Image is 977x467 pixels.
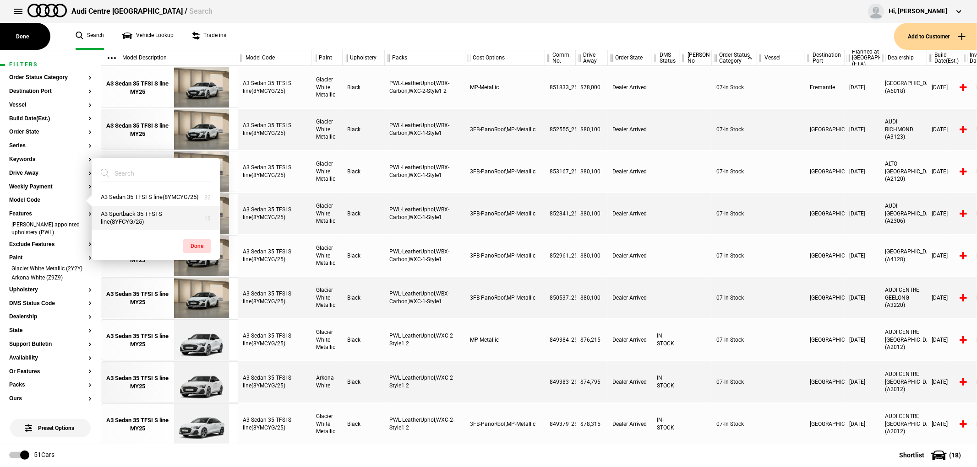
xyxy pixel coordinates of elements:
[880,319,927,360] div: AUDI CENTRE [GEOGRAPHIC_DATA] (A2012)
[9,184,92,198] section: Weekly Payment
[845,403,880,445] div: [DATE]
[845,50,880,66] div: Planned at [GEOGRAPHIC_DATA] (ETA)
[545,151,576,192] div: 853167_25
[106,290,169,306] div: A3 Sedan 35 TFSI S line MY25
[238,67,311,108] div: A3 Sedan 35 TFSI S line(8YMCYG/25)
[169,67,233,108] img: Audi_8YMCYG_25_EI_2Y2Y_WBX_3L5_WXC_PWL_WXC-2_PY5_PYY_(Nadin:_3L5_6FJ_C56_PWL_PY5_PYY_WBX_WXC)_ext...
[169,362,233,403] img: Audi_8YMCYG_25_EI_Z9Z9_WXC_PWL_WXC-2_(Nadin:_6FJ_C54_PWL_S9S_WXC)_ext.png
[311,151,343,192] div: Glacier White Metallic
[34,451,55,460] div: 51 Cars
[9,327,92,341] section: State
[311,193,343,234] div: Glacier White Metallic
[927,151,962,192] div: [DATE]
[76,23,104,50] a: Search
[712,319,757,360] div: 07-In Stock
[9,170,92,177] button: Drive Away
[385,361,465,403] div: PWL-LeatherUphol,WXC-2-Style1 2
[805,235,845,276] div: [GEOGRAPHIC_DATA]
[238,193,311,234] div: A3 Sedan 35 TFSI S line(8YMCYG/25)
[885,444,977,467] button: Shortlist(18)
[106,151,169,193] a: A3 Sedan 35 TFSI S line MY25
[9,355,92,369] section: Availability
[9,396,92,402] button: Ours
[9,102,92,108] button: Vessel
[894,23,977,50] button: Add to Customer
[712,151,757,192] div: 07-In Stock
[238,319,311,360] div: A3 Sedan 35 TFSI S line(8YMCYG/25)
[9,265,92,274] li: Glacier White Metallic (2Y2Y)
[880,277,927,318] div: AUDI CENTRE GEELONG (A3220)
[9,355,92,361] button: Availability
[92,206,220,231] button: A3 Sportback 35 TFSI S line(8YFCYG/25)
[9,242,92,255] section: Exclude Features
[9,102,92,116] section: Vessel
[927,50,962,66] div: Build Date(Est.)
[608,277,652,318] div: Dealer Arrived
[545,193,576,234] div: 852841_25
[9,211,92,217] button: Features
[927,319,962,360] div: [DATE]
[169,109,233,150] img: Audi_8YMCYG_25_EI_2Y2Y_WBX_3FB_3L5_WXC_WXC-1_PWL_PY5_PYY_U35_(Nadin:_3FB_3L5_6FJ_C55_PWL_PY5_PYY_...
[385,277,465,318] div: PWL-LeatherUphol,WBX-Carbon,WXC-1-Style1
[9,75,92,88] section: Order Status Category
[465,193,545,234] div: 3FB-PanoRoof,MP-Metallic
[712,235,757,276] div: 07-In Stock
[27,413,74,431] span: Preset Options
[9,88,92,102] section: Destination Port
[805,193,845,234] div: [GEOGRAPHIC_DATA]
[189,7,213,16] span: Search
[385,193,465,234] div: PWL-LeatherUphol,WBX-Carbon,WXC-1-Style1
[9,88,92,95] button: Destination Port
[9,255,92,261] button: Paint
[311,50,342,66] div: Paint
[238,277,311,318] div: A3 Sedan 35 TFSI S line(8YMCYG/25)
[343,319,385,360] div: Black
[712,50,757,66] div: Order Status Category
[343,277,385,318] div: Black
[192,23,226,50] a: Trade ins
[9,287,92,301] section: Upholstery
[712,403,757,445] div: 07-In Stock
[545,50,575,66] div: Comm. No.
[845,361,880,403] div: [DATE]
[9,221,92,238] li: [PERSON_NAME] appointed upholstery (PWL)
[311,319,343,360] div: Glacier White Metallic
[343,193,385,234] div: Black
[949,452,961,458] span: ( 18 )
[169,151,233,193] img: Audi_8YMCYG_25_EI_2Y2Y_WBX_3FB_3L5_WXC_WXC-1_PWL_PY5_PYY_U35_(Nadin:_3FB_3L5_6FJ_C56_PWL_PY5_PYY_...
[927,109,962,150] div: [DATE]
[845,109,880,150] div: [DATE]
[106,122,169,138] div: A3 Sedan 35 TFSI S line MY25
[9,314,92,320] button: Dealership
[385,50,465,66] div: Packs
[343,67,385,108] div: Black
[169,404,233,445] img: Audi_8YMCYG_25_EI_2Y2Y_3FB_WXC_PWL_WXC-2_(Nadin:_3FB_6FJ_C54_PWL_S9S_WXC)_ext.png
[9,274,92,283] li: Arkona White (Z9Z9)
[385,151,465,192] div: PWL-LeatherUphol,WBX-Carbon,WXC-1-Style1
[106,362,169,403] a: A3 Sedan 35 TFSI S line MY25
[927,235,962,276] div: [DATE]
[608,235,652,276] div: Dealer Arrived
[465,235,545,276] div: 3FB-PanoRoof,MP-Metallic
[927,277,962,318] div: [DATE]
[385,403,465,445] div: PWL-LeatherUphol,WXC-2-Style1 2
[545,109,576,150] div: 852555_25
[106,404,169,445] a: A3 Sedan 35 TFSI S line MY25
[238,109,311,150] div: A3 Sedan 35 TFSI S line(8YMCYG/25)
[183,239,211,253] button: Done
[899,452,924,458] span: Shortlist
[465,67,545,108] div: MP-Metallic
[106,332,169,349] div: A3 Sedan 35 TFSI S line MY25
[880,361,927,403] div: AUDI CENTRE [GEOGRAPHIC_DATA] (A2012)
[880,235,927,276] div: [GEOGRAPHIC_DATA] (A4128)
[608,319,652,360] div: Dealer Arrived
[106,278,169,319] a: A3 Sedan 35 TFSI S line MY25
[9,156,92,170] section: Keywords
[576,151,608,192] div: $80,100
[385,109,465,150] div: PWL-LeatherUphol,WBX-Carbon,WXC-1-Style1
[106,374,169,391] div: A3 Sedan 35 TFSI S line MY25
[880,403,927,445] div: AUDI CENTRE [GEOGRAPHIC_DATA] (A2012)
[576,403,608,445] div: $78,315
[576,361,608,403] div: $74,795
[927,403,962,445] div: [DATE]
